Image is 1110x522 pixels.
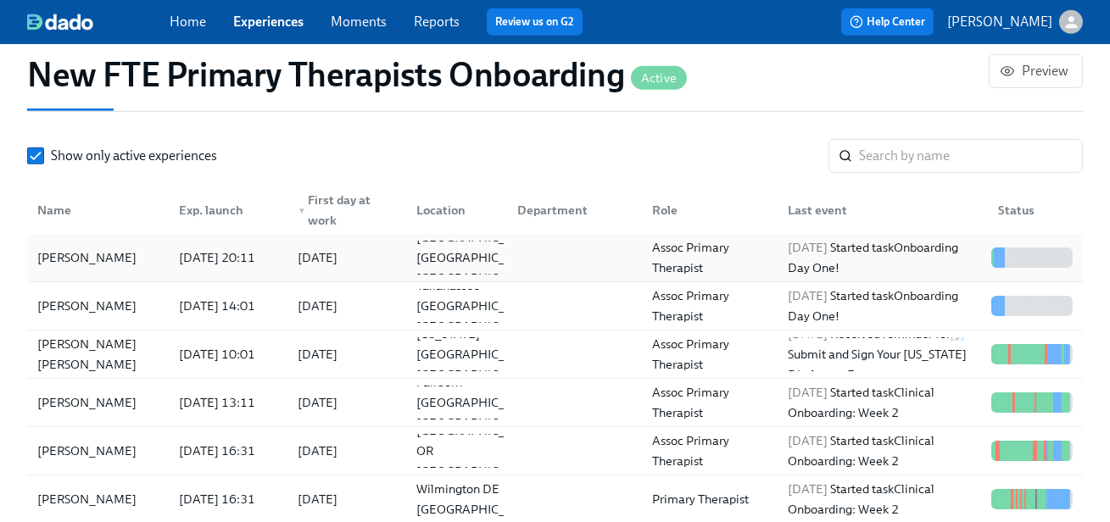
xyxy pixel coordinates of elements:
div: Location [403,193,505,227]
div: [PERSON_NAME] [31,296,165,316]
div: [GEOGRAPHIC_DATA] [GEOGRAPHIC_DATA] [GEOGRAPHIC_DATA] [410,227,548,288]
div: [PERSON_NAME][DATE] 20:11[DATE][GEOGRAPHIC_DATA] [GEOGRAPHIC_DATA] [GEOGRAPHIC_DATA]Assoc Primary... [27,234,1083,282]
div: Started task Clinical Onboarding: Week 2 [781,430,984,471]
div: [DATE] 14:01 [172,296,284,316]
div: Department [504,193,639,227]
div: Location [410,200,505,220]
div: Exp. launch [165,193,284,227]
div: [DATE] [298,344,337,364]
div: [PERSON_NAME] [31,392,165,413]
div: Received reminder for 📝 Submit and Sign Your [US_STATE] Disclosure Form [781,324,984,385]
div: Status [991,200,1079,220]
div: First day at work [291,190,403,230]
div: [DATE] 16:31 [172,489,284,509]
div: ▼First day at work [284,193,403,227]
span: ▼ [298,207,306,215]
span: [DATE] [788,240,828,255]
h1: New FTE Primary Therapists Onboarding [27,54,687,95]
div: Assoc Primary Therapist [645,430,773,471]
div: Tallahassee [GEOGRAPHIC_DATA] [GEOGRAPHIC_DATA] [410,275,548,336]
div: [PERSON_NAME] [31,247,165,268]
div: Started task Onboarding Day One! [781,237,984,278]
span: [DATE] [788,288,828,303]
div: Department [510,200,639,220]
div: [DATE] [298,392,337,413]
span: Preview [1003,63,1068,80]
div: Started task Clinical Onboarding: Week 2 [781,479,984,519]
div: Assoc Primary Therapist [645,286,773,326]
a: Experiences [233,14,304,30]
div: [DATE] [298,489,337,509]
div: Name [31,200,165,220]
a: Home [170,14,206,30]
button: [PERSON_NAME] [947,10,1083,34]
div: [DATE] [298,441,337,461]
div: Started task Clinical Onboarding: Week 2 [781,382,984,423]
div: [DATE] [298,296,337,316]
span: [DATE] [788,385,828,400]
div: Started task Onboarding Day One! [781,286,984,326]
p: [PERSON_NAME] [947,13,1052,31]
span: [DATE] [788,481,828,497]
div: Role [639,193,773,227]
div: Last event [781,200,984,220]
div: Assoc Primary Therapist [645,382,773,423]
div: [PERSON_NAME][DATE] 16:31[DATE][GEOGRAPHIC_DATA] OR [GEOGRAPHIC_DATA]Assoc Primary Therapist[DATE... [27,427,1083,475]
span: Active [631,72,687,85]
span: Help Center [850,14,925,31]
span: [DATE] [788,433,828,448]
div: Status [984,193,1079,227]
div: [PERSON_NAME] [31,441,165,461]
div: Name [31,193,165,227]
div: [DATE] 16:31 [172,441,284,461]
a: Reports [414,14,460,30]
div: [PERSON_NAME] [PERSON_NAME][DATE] 10:01[DATE][US_STATE] [GEOGRAPHIC_DATA] [GEOGRAPHIC_DATA]Assoc ... [27,330,1083,379]
div: [PERSON_NAME] [31,489,165,509]
div: [DATE] 13:11 [172,392,284,413]
div: Assoc Primary Therapist [645,334,773,375]
div: Last event [774,193,984,227]
div: [DATE] 20:11 [172,247,284,268]
div: Assoc Primary Therapist [645,237,773,278]
button: Preview [989,54,1083,88]
div: Primary Therapist [645,489,773,509]
div: [PERSON_NAME][DATE] 14:01[DATE]Tallahassee [GEOGRAPHIC_DATA] [GEOGRAPHIC_DATA]Assoc Primary Thera... [27,282,1083,330]
div: Fairborn [GEOGRAPHIC_DATA] [GEOGRAPHIC_DATA] [410,372,548,433]
a: Moments [331,14,387,30]
div: [DATE] 10:01 [172,344,284,364]
div: [PERSON_NAME][DATE] 13:11[DATE]Fairborn [GEOGRAPHIC_DATA] [GEOGRAPHIC_DATA]Assoc Primary Therapis... [27,379,1083,427]
div: Exp. launch [172,200,284,220]
div: [US_STATE] [GEOGRAPHIC_DATA] [GEOGRAPHIC_DATA] [410,324,548,385]
div: Wilmington DE [GEOGRAPHIC_DATA] [410,479,548,519]
img: dado [27,14,93,31]
div: Role [645,200,773,220]
div: [DATE] [298,247,337,268]
a: Review us on G2 [495,14,574,31]
input: Search by name [859,139,1083,173]
button: Review us on G2 [487,8,583,36]
div: [GEOGRAPHIC_DATA] OR [GEOGRAPHIC_DATA] [410,420,548,481]
a: dado [27,14,170,31]
span: Show only active experiences [51,147,217,165]
div: [PERSON_NAME] [PERSON_NAME] [31,334,165,375]
button: Help Center [841,8,934,36]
